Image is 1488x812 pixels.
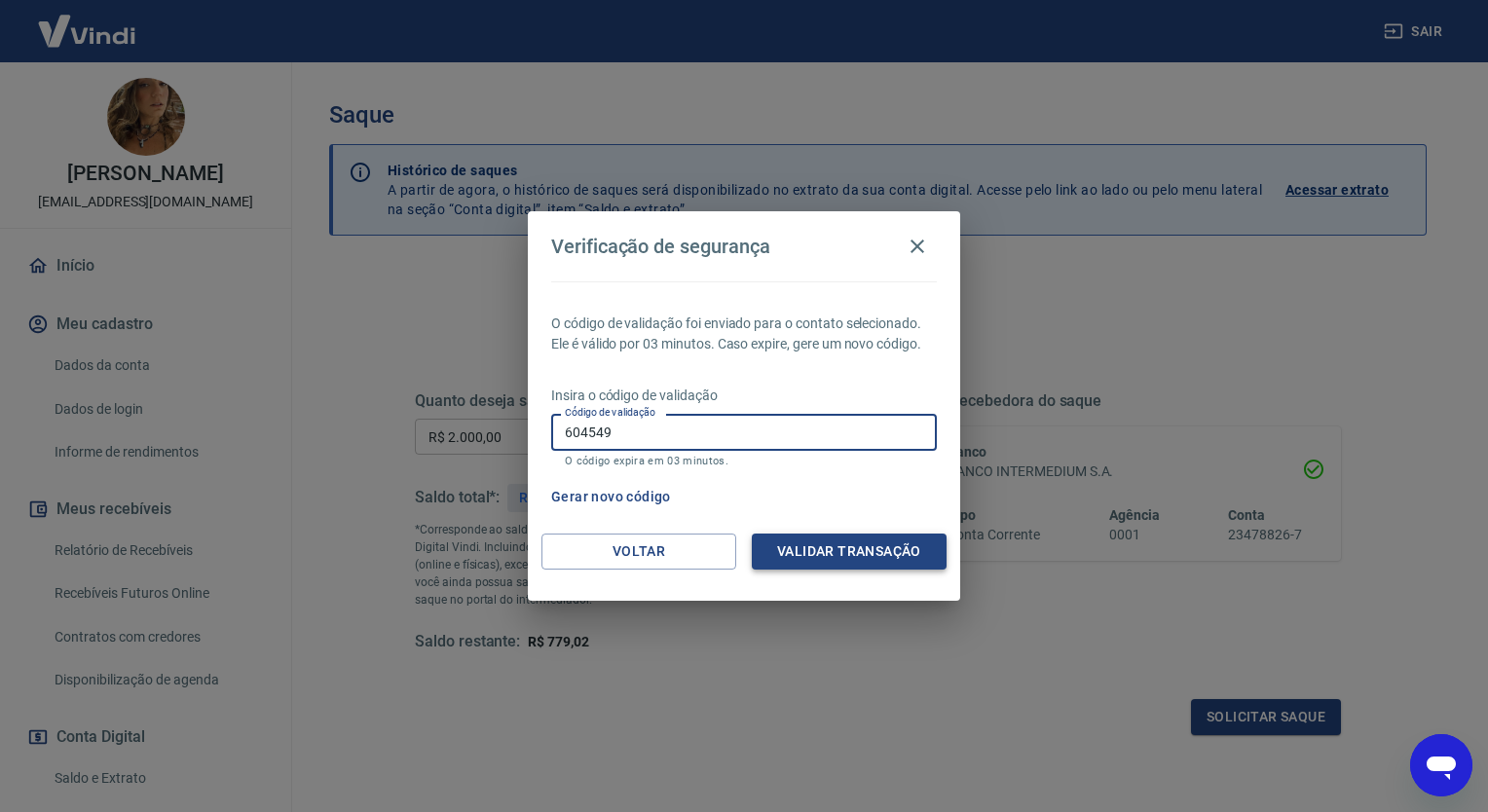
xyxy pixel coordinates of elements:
button: Gerar novo código [543,479,679,515]
p: O código de validação foi enviado para o contato selecionado. Ele é válido por 03 minutos. Caso e... [551,314,937,354]
iframe: Botão para abrir a janela de mensagens [1410,734,1472,796]
label: Código de validação [565,405,655,420]
button: Voltar [541,534,736,570]
button: Validar transação [752,534,947,570]
p: O código expira em 03 minutos. [565,455,923,467]
p: Insira o código de validação [551,386,937,406]
h4: Verificação de segurança [551,235,770,258]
